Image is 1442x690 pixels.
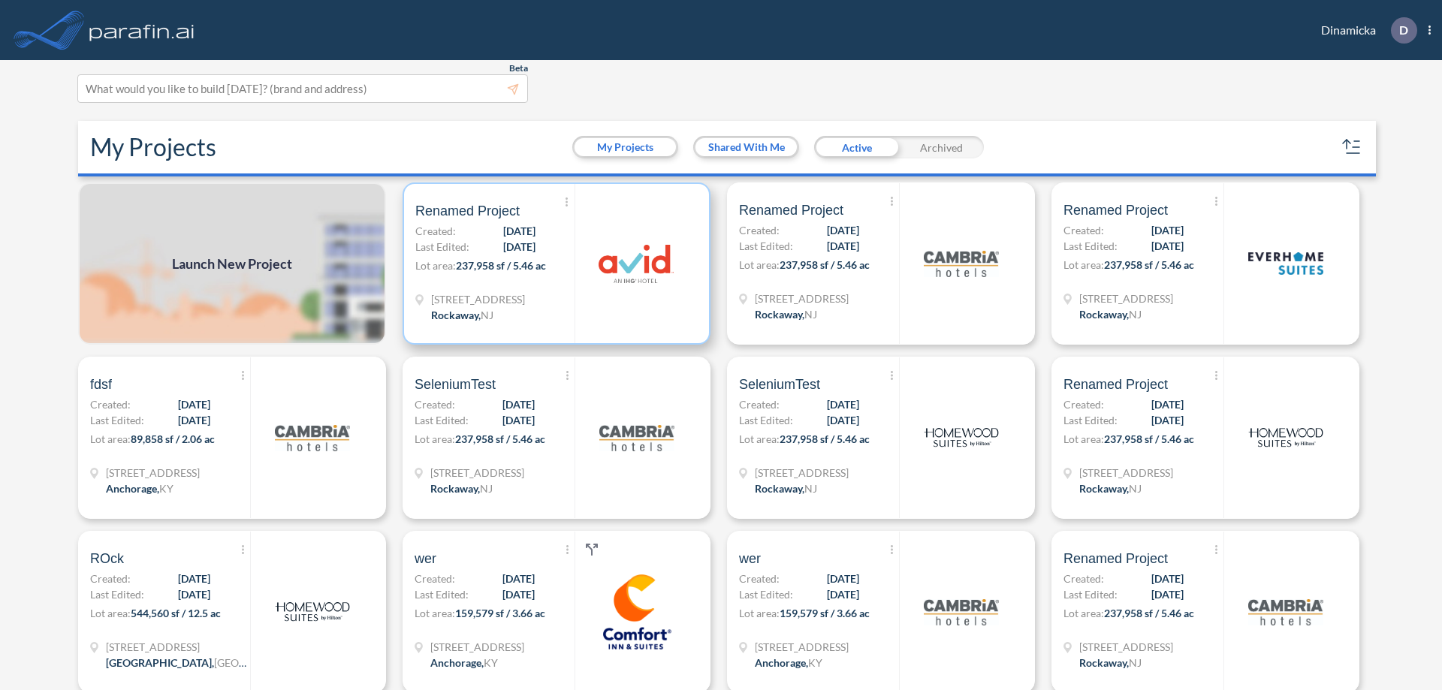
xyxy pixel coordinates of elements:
span: Anchorage , [755,656,808,669]
span: Lot area: [1063,607,1104,619]
span: Rockaway , [431,309,481,321]
div: Anchorage, KY [755,655,822,670]
span: NJ [804,308,817,321]
a: Renamed ProjectCreated:[DATE]Last Edited:[DATE]Lot area:237,958 sf / 5.46 ac[STREET_ADDRESS]Rocka... [397,182,721,345]
img: logo [924,400,999,475]
span: Created: [415,223,456,239]
img: add [78,182,386,345]
span: Rockaway , [755,308,804,321]
span: Renamed Project [739,201,843,219]
span: fdsf [90,375,112,393]
div: Rockaway, NJ [755,306,817,322]
span: Created: [739,396,780,412]
span: KY [159,482,173,495]
img: logo [1248,574,1323,649]
span: [DATE] [178,412,210,428]
span: 159,579 sf / 3.66 ac [780,607,870,619]
img: logo [1248,400,1323,475]
span: Lot area: [1063,432,1104,445]
span: Anchorage , [106,482,159,495]
span: Lot area: [1063,258,1104,271]
a: Renamed ProjectCreated:[DATE]Last Edited:[DATE]Lot area:237,958 sf / 5.46 ac[STREET_ADDRESS]Rocka... [721,182,1045,345]
span: KY [484,656,498,669]
span: Rockaway , [1079,482,1129,495]
a: SeleniumTestCreated:[DATE]Last Edited:[DATE]Lot area:237,958 sf / 5.46 ac[STREET_ADDRESS]Rockaway... [397,357,721,519]
span: Created: [1063,396,1104,412]
span: Lot area: [739,258,780,271]
a: Renamed ProjectCreated:[DATE]Last Edited:[DATE]Lot area:237,958 sf / 5.46 ac[STREET_ADDRESS]Rocka... [1045,182,1370,345]
span: [DATE] [502,412,535,428]
img: logo [924,226,999,301]
span: Created: [90,396,131,412]
span: Created: [1063,222,1104,238]
span: 544,560 sf / 12.5 ac [131,607,221,619]
span: 321 Mt Hope Ave [1079,639,1173,655]
span: Last Edited: [415,239,469,255]
img: logo [599,226,674,301]
img: logo [1248,226,1323,301]
span: Renamed Project [1063,201,1168,219]
span: [DATE] [827,222,859,238]
span: [DATE] [178,586,210,602]
span: [DATE] [503,223,535,239]
span: 237,958 sf / 5.46 ac [1104,258,1194,271]
span: Lot area: [90,432,131,445]
span: [DATE] [1151,238,1184,254]
a: SeleniumTestCreated:[DATE]Last Edited:[DATE]Lot area:237,958 sf / 5.46 ac[STREET_ADDRESS]Rockaway... [721,357,1045,519]
span: Beta [509,62,528,74]
button: Shared With Me [695,138,797,156]
span: Last Edited: [90,412,144,428]
span: Rockaway , [755,482,804,495]
button: sort [1340,135,1364,159]
span: Rockaway , [1079,656,1129,669]
span: [DATE] [502,396,535,412]
span: [DATE] [1151,222,1184,238]
span: 237,958 sf / 5.46 ac [1104,607,1194,619]
div: Rockaway, NJ [431,307,493,323]
span: Last Edited: [415,412,469,428]
span: Rockaway , [430,482,480,495]
span: 237,958 sf / 5.46 ac [455,432,545,445]
span: Launch New Project [172,254,292,274]
a: fdsfCreated:[DATE]Last Edited:[DATE]Lot area:89,858 sf / 2.06 ac[STREET_ADDRESS]Anchorage,KYlogo [72,357,397,519]
span: Created: [1063,571,1104,586]
span: Lot area: [415,259,456,272]
img: logo [275,574,350,649]
span: Renamed Project [415,202,520,220]
span: [DATE] [827,396,859,412]
span: [DATE] [502,586,535,602]
p: D [1399,23,1408,37]
span: NJ [1129,656,1142,669]
span: wer [415,550,436,568]
span: Lot area: [90,607,131,619]
span: Last Edited: [739,238,793,254]
div: Rockaway, NJ [755,481,817,496]
span: 237,958 sf / 5.46 ac [780,432,870,445]
img: logo [599,400,674,475]
span: [DATE] [827,586,859,602]
span: Created: [415,396,455,412]
span: Rockaway , [1079,308,1129,321]
span: NJ [481,309,493,321]
span: Last Edited: [415,586,469,602]
span: 237,958 sf / 5.46 ac [456,259,546,272]
span: [DATE] [502,571,535,586]
span: [GEOGRAPHIC_DATA] , [106,656,214,669]
span: SeleniumTest [415,375,496,393]
img: logo [275,400,350,475]
span: Last Edited: [1063,238,1118,254]
span: 13835 Beaumont Hwy [106,639,249,655]
span: 89,858 sf / 2.06 ac [131,432,215,445]
span: [DATE] [827,412,859,428]
span: 237,958 sf / 5.46 ac [780,258,870,271]
div: Rockaway, NJ [1079,655,1142,670]
button: My Projects [575,138,676,156]
span: Lot area: [739,432,780,445]
span: NJ [1129,308,1142,321]
span: [DATE] [178,571,210,586]
span: ROck [90,550,124,568]
span: Last Edited: [90,586,144,602]
div: Archived [899,136,984,158]
img: logo [599,574,674,649]
div: Rockaway, NJ [1079,306,1142,322]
